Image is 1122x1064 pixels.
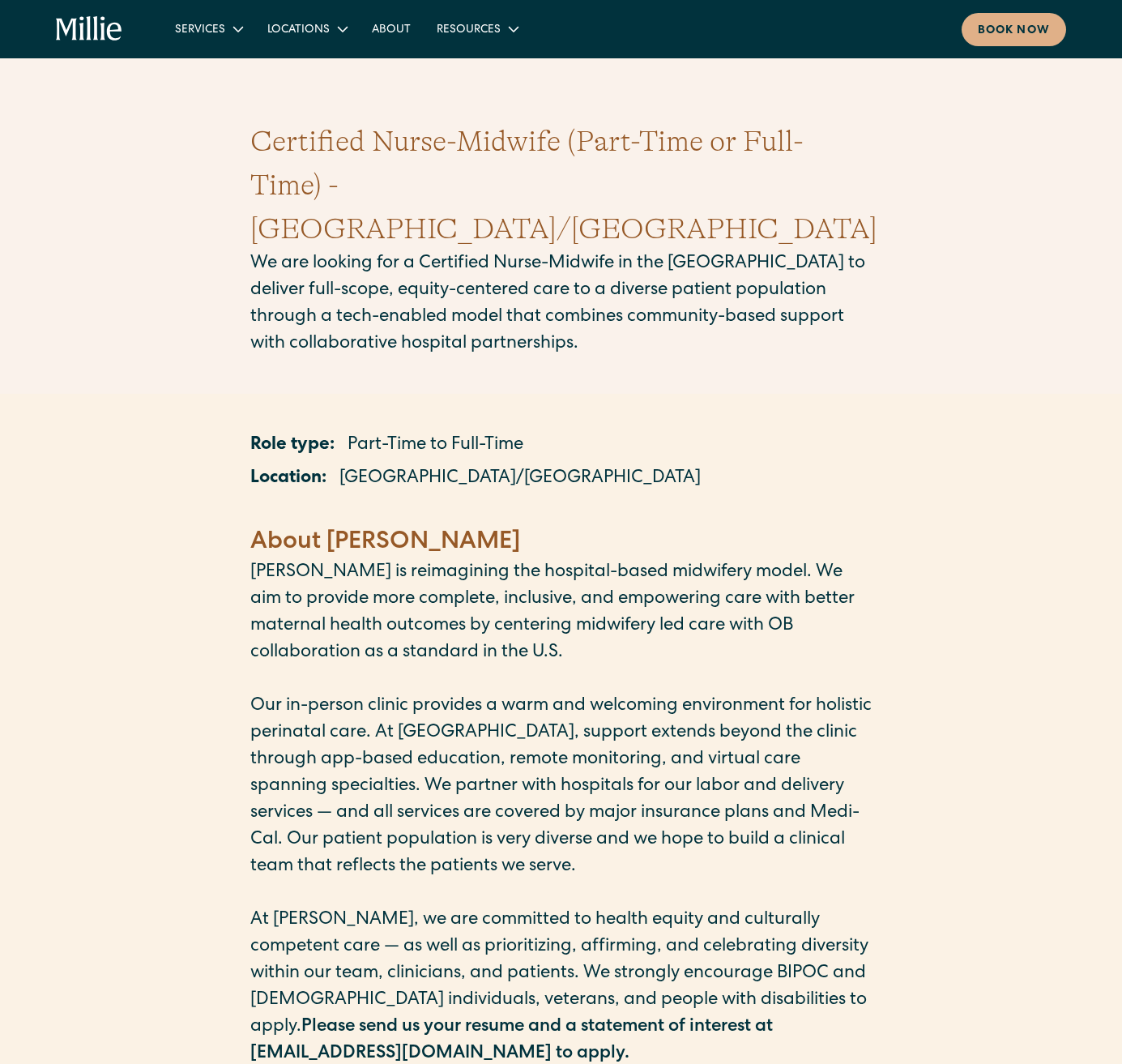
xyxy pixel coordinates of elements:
[175,22,225,39] div: Services
[250,251,872,358] p: We are looking for a Certified Nurse-Midwife in the [GEOGRAPHIC_DATA] to deliver full-scope, equi...
[56,16,122,42] a: home
[250,120,872,251] h1: Certified Nurse-Midwife (Part-Time or Full-Time) - [GEOGRAPHIC_DATA]/[GEOGRAPHIC_DATA]
[250,1019,773,1063] strong: Please send us your resume and a statement of interest at [EMAIL_ADDRESS][DOMAIN_NAME] to apply.
[962,13,1066,46] a: Book now
[424,15,530,42] div: Resources
[250,499,872,526] p: ‍
[348,433,523,459] p: Part-Time to Full-Time
[339,466,701,493] p: [GEOGRAPHIC_DATA]/[GEOGRAPHIC_DATA]
[254,15,359,42] div: Locations
[359,15,424,42] a: About
[978,23,1050,40] div: Book now
[250,560,872,667] p: [PERSON_NAME] is reimagining the hospital-based midwifery model. We aim to provide more complete,...
[250,433,335,459] p: Role type:
[267,22,330,39] div: Locations
[437,22,501,39] div: Resources
[162,15,254,42] div: Services
[250,466,326,493] p: Location:
[250,881,872,908] p: ‍
[250,667,872,694] p: ‍
[250,531,520,555] strong: About [PERSON_NAME]
[250,694,872,881] p: Our in-person clinic provides a warm and welcoming environment for holistic perinatal care. At [G...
